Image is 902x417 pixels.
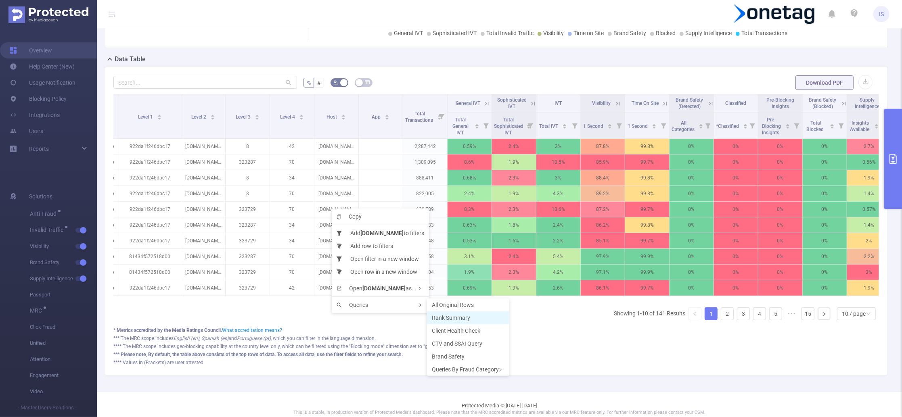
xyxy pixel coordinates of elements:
span: Classified [726,100,747,106]
i: icon: caret-up [699,123,703,125]
p: 8 [226,186,270,201]
i: icon: caret-up [607,123,612,125]
p: 70 [270,249,314,264]
p: 323729 [226,233,270,248]
div: Sort [299,113,304,118]
i: Filter menu [480,113,492,138]
p: [DOMAIN_NAME] [181,139,225,154]
li: 4 [753,307,766,320]
p: 99.8% [625,170,669,186]
span: Passport [30,287,97,303]
p: 0% [758,170,802,186]
p: 99.7% [625,202,669,217]
span: Level 1 [138,114,154,120]
span: Sophisticated IVT [433,30,477,36]
span: Supply Intelligence [855,97,879,109]
p: 99.7% [625,154,669,170]
i: icon: caret-down [255,117,259,119]
p: 922da1f246dbc17 [119,186,181,201]
p: 70 [270,265,314,280]
p: 99.8% [625,186,669,201]
p: 89.2% [581,186,625,201]
i: icon: caret-down [385,117,389,119]
p: 922da1f246dbc17 [119,139,181,154]
p: 323287 [226,217,270,233]
i: Filter menu [525,113,536,138]
p: 0% [803,186,847,201]
p: [DOMAIN_NAME] [314,217,358,233]
span: Invalid Traffic [30,227,66,233]
span: *Classified [716,123,740,129]
i: Filter menu [747,113,758,138]
p: 3% [536,170,580,186]
a: Usage Notification [10,75,75,91]
i: icon: search [337,302,346,308]
span: Brand Safety [432,353,465,360]
span: All Original Rows [432,302,474,308]
i: icon: caret-up [210,113,215,116]
p: 630,589 [403,202,447,217]
p: 0% [758,249,802,264]
p: 0% [714,139,758,154]
span: Time on Site [573,30,604,36]
p: 0.59% [448,139,492,154]
p: 2.7% [847,139,891,154]
p: 8 [226,139,270,154]
span: Brand Safety [613,30,646,36]
p: 0% [714,170,758,186]
div: Sort [652,123,657,127]
span: Total IVT [540,123,560,129]
p: 88.4% [581,170,625,186]
span: Attention [30,351,97,367]
p: 0% [758,217,802,233]
p: 1.4% [847,217,891,233]
span: Level 2 [191,114,207,120]
p: 2.3% [492,202,536,217]
li: 3 [737,307,750,320]
div: Sort [385,113,389,118]
p: 2.4% [448,186,492,201]
p: 1.6% [492,233,536,248]
p: 0% [758,139,802,154]
span: Unified [30,335,97,351]
span: Level 3 [236,114,252,120]
p: [DOMAIN_NAME] [181,217,225,233]
span: % [307,79,311,86]
p: 1.9% [492,186,536,201]
p: 0% [670,139,714,154]
li: 15 [802,307,814,320]
p: 922da1f246dbc17 [119,202,181,217]
p: 87.2% [581,202,625,217]
span: Sophisticated IVT [497,97,527,109]
span: 1 Second [583,123,605,129]
b: [DOMAIN_NAME] [360,230,404,236]
span: Click Fraud [30,319,97,335]
a: 1 [705,308,717,320]
span: Brand Safety (Blocked) [809,97,837,109]
p: 34 [270,217,314,233]
i: icon: caret-up [157,113,161,116]
span: Total Sophisticated IVT [494,117,523,136]
p: 5.4% [536,249,580,264]
span: Pre-Blocking Insights [766,97,794,109]
p: 2.2% [847,249,891,264]
p: 0% [670,249,714,264]
a: Integrations [10,107,60,123]
p: [DOMAIN_NAME] [314,170,358,186]
span: Insights Available [850,120,871,132]
p: [DOMAIN_NAME] [314,233,358,248]
i: icon: caret-up [743,123,747,125]
a: Help Center (New) [10,58,75,75]
i: icon: right [822,312,827,317]
span: Brand Safety (Detected) [676,97,703,109]
div: Sort [830,123,835,127]
span: Total Transactions [405,111,434,123]
span: Visibility [543,30,564,36]
span: ••• [785,307,798,320]
i: icon: bg-colors [333,80,338,85]
span: Level 4 [280,114,296,120]
p: 0% [758,265,802,280]
div: Sort [157,113,162,118]
span: Engagement [30,367,97,384]
p: [DOMAIN_NAME] [181,265,225,280]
